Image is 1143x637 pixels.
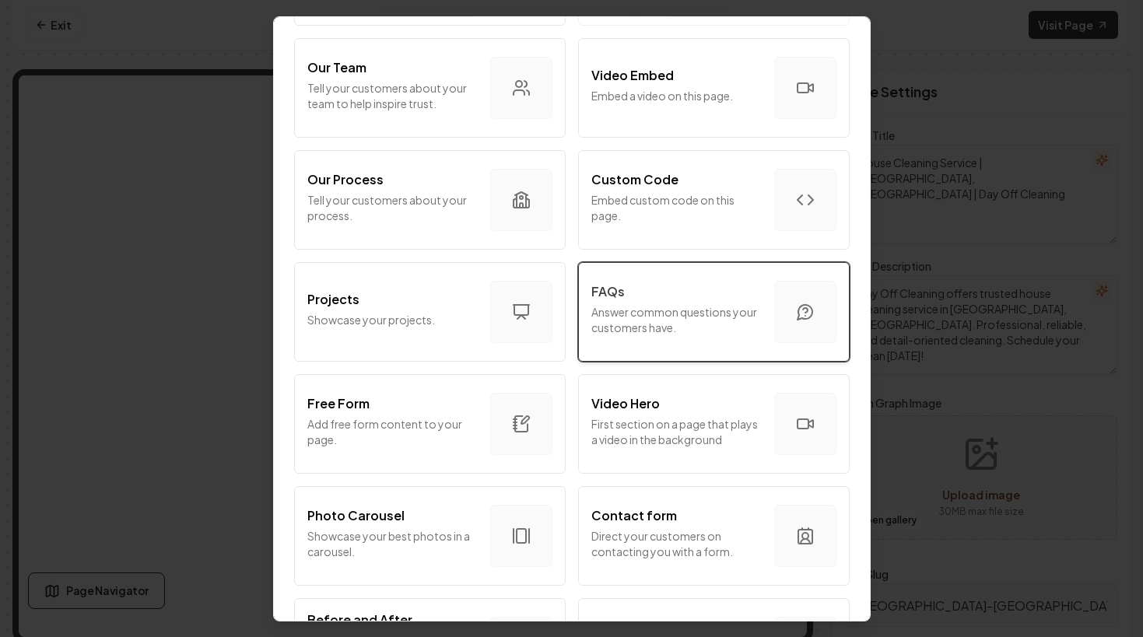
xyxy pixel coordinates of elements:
[307,191,478,222] p: Tell your customers about your process.
[307,289,359,308] p: Projects
[578,149,850,249] button: Custom CodeEmbed custom code on this page.
[591,87,762,103] p: Embed a video on this page.
[294,149,566,249] button: Our ProcessTell your customers about your process.
[591,527,762,558] p: Direct your customers on contacting you with a form.
[307,58,366,76] p: Our Team
[578,485,850,585] button: Contact formDirect your customers on contacting you with a form.
[307,610,412,628] p: Before and After
[591,303,762,334] p: Answer common questions your customers have.
[591,65,674,84] p: Video Embed
[578,261,850,361] button: FAQsAnswer common questions your customers have.
[591,394,660,412] p: Video Hero
[294,373,566,473] button: Free FormAdd free form content to your page.
[578,37,850,137] button: Video EmbedEmbed a video on this page.
[307,170,384,188] p: Our Process
[307,311,478,327] p: Showcase your projects.
[591,506,677,524] p: Contact form
[591,170,678,188] p: Custom Code
[591,191,762,222] p: Embed custom code on this page.
[591,282,625,300] p: FAQs
[294,485,566,585] button: Photo CarouselShowcase your best photos in a carousel.
[591,415,762,446] p: First section on a page that plays a video in the background
[307,415,478,446] p: Add free form content to your page.
[307,394,370,412] p: Free Form
[307,527,478,558] p: Showcase your best photos in a carousel.
[307,506,405,524] p: Photo Carousel
[294,37,566,137] button: Our TeamTell your customers about your team to help inspire trust.
[294,261,566,361] button: ProjectsShowcase your projects.
[591,618,647,636] p: Features
[307,79,478,110] p: Tell your customers about your team to help inspire trust.
[578,373,850,473] button: Video HeroFirst section on a page that plays a video in the background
